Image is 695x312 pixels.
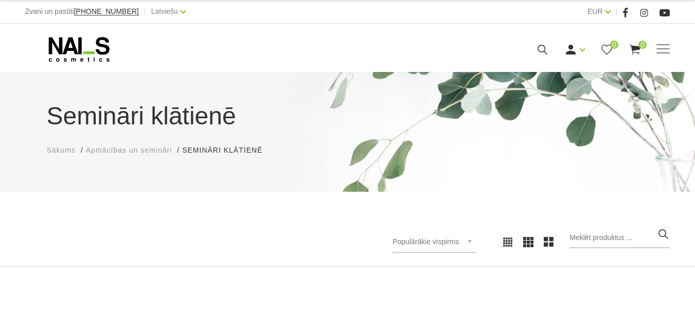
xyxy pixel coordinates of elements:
[610,41,618,49] span: 0
[638,41,647,49] span: 0
[86,146,172,154] span: Apmācības un semināri
[182,145,273,156] li: Semināri klātienē
[600,43,613,56] a: 0
[616,5,618,18] span: |
[74,8,139,15] a: [PHONE_NUMBER]
[569,228,670,248] input: Meklēt produktus ...
[47,146,76,154] span: Sākums
[144,5,146,18] span: |
[47,145,76,156] a: Sākums
[86,145,172,156] a: Apmācības un semināri
[629,43,641,56] a: 0
[25,5,139,18] div: Zvani un pasūti
[47,98,649,135] h1: Semināri klātienē
[393,237,459,246] span: Populārākie vispirms
[74,7,139,15] span: [PHONE_NUMBER]
[587,5,603,17] a: EUR
[151,5,178,17] a: Latviešu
